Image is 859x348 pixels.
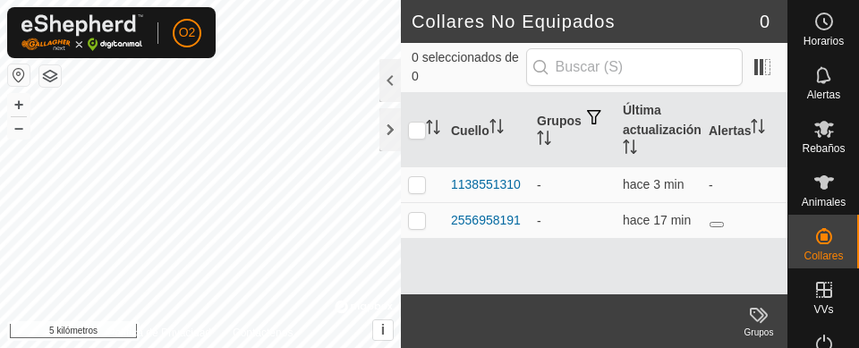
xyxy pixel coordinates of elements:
font: Horarios [804,35,844,47]
font: Rebaños [802,142,845,155]
button: Capas del Mapa [39,65,61,87]
button: – [8,117,30,139]
button: + [8,94,30,115]
font: hace 17 min [623,213,691,227]
span: 25 de septiembre de 2025, 12:52 [623,177,684,191]
input: Buscar (S) [526,48,743,86]
img: Logotipo de Gallagher [21,14,143,51]
span: 25 de septiembre de 2025, 12:37 [623,213,691,227]
p-sorticon: Activar para ordenar [426,123,440,137]
button: Restablecer Mapa [8,64,30,86]
p-sorticon: Activar para ordenar [489,122,504,136]
font: Alertas [709,123,751,138]
font: Collares No Equipados [412,12,616,31]
font: Contáctenos [233,327,293,339]
font: Alertas [807,89,840,101]
font: VVs [813,303,833,316]
font: 2556958191 [451,213,521,227]
font: i [381,322,385,337]
font: 0 [760,12,770,31]
font: Cuello [451,123,489,138]
font: 0 seleccionados de 0 [412,50,519,83]
p-sorticon: Activar para ordenar [751,122,765,136]
font: Última actualización [623,103,702,137]
a: Política de Privacidad [108,325,211,341]
font: Grupos [537,114,582,128]
font: - [709,178,713,192]
font: Animales [802,196,846,208]
font: O2 [179,25,196,39]
p-sorticon: Activar para ordenar [623,142,637,157]
font: - [537,178,541,192]
button: i [373,320,393,340]
font: Política de Privacidad [108,327,211,339]
font: – [14,118,23,137]
font: hace 3 min [623,177,684,191]
font: Collares [804,250,843,262]
a: Contáctenos [233,325,293,341]
font: + [14,95,24,114]
p-sorticon: Activar para ordenar [537,133,551,148]
font: Grupos [744,327,774,337]
font: - [537,214,541,228]
font: 1138551310 [451,177,521,191]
